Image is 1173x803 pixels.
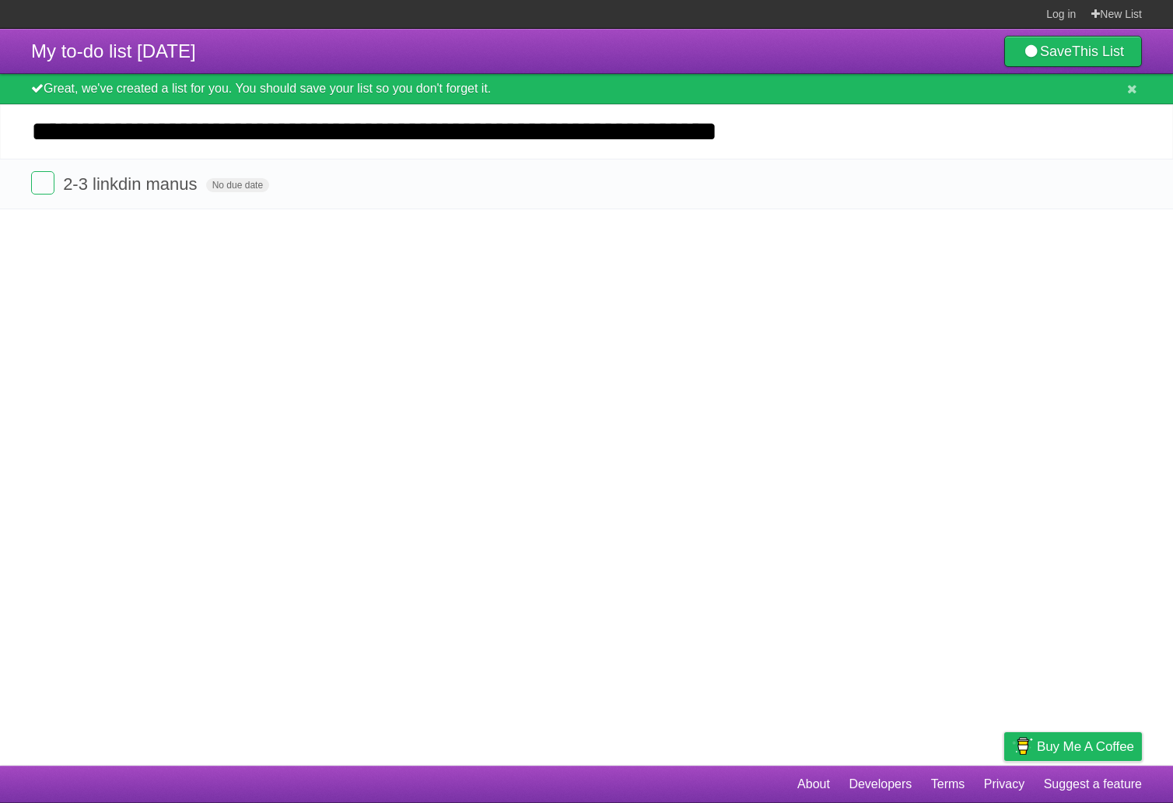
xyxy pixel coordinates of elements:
[984,770,1024,799] a: Privacy
[206,178,269,192] span: No due date
[931,770,965,799] a: Terms
[31,40,196,61] span: My to-do list [DATE]
[1004,36,1142,67] a: SaveThis List
[849,770,912,799] a: Developers
[1012,733,1033,759] img: Buy me a coffee
[31,171,54,195] label: Done
[1037,733,1134,760] span: Buy me a coffee
[1072,44,1124,59] b: This List
[1004,732,1142,761] a: Buy me a coffee
[1044,770,1142,799] a: Suggest a feature
[63,174,201,194] span: 2-3 linkdin manus
[797,770,830,799] a: About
